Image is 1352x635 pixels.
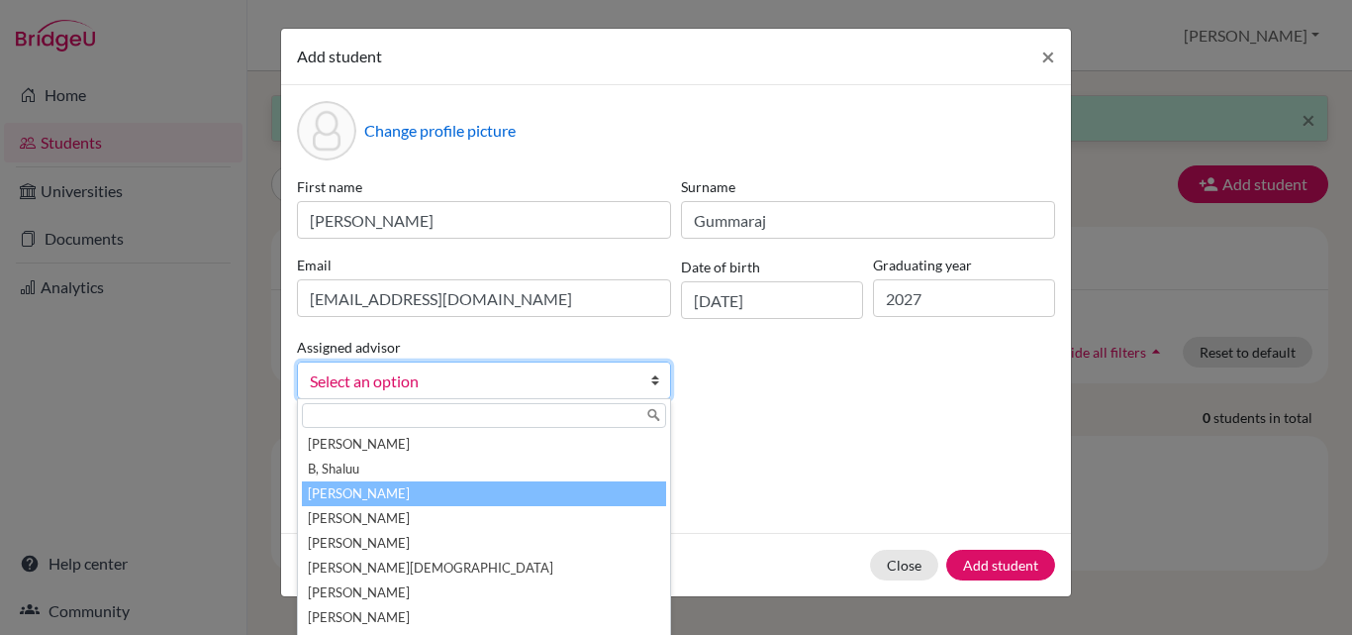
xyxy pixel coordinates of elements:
[302,581,666,605] li: [PERSON_NAME]
[302,432,666,457] li: [PERSON_NAME]
[297,176,671,197] label: First name
[302,531,666,556] li: [PERSON_NAME]
[302,605,666,630] li: [PERSON_NAME]
[297,431,1055,455] p: Parents
[1041,42,1055,70] span: ×
[681,257,760,277] label: Date of birth
[681,176,1055,197] label: Surname
[302,457,666,481] li: B, Shaluu
[297,47,382,65] span: Add student
[870,550,938,581] button: Close
[681,281,863,319] input: dd/mm/yyyy
[297,337,401,358] label: Assigned advisor
[310,369,632,394] span: Select an option
[1025,29,1071,84] button: Close
[946,550,1055,581] button: Add student
[873,255,1055,275] label: Graduating year
[302,481,666,506] li: [PERSON_NAME]
[297,255,671,275] label: Email
[302,556,666,581] li: [PERSON_NAME][DEMOGRAPHIC_DATA]
[302,506,666,531] li: [PERSON_NAME]
[297,101,356,160] div: Profile picture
